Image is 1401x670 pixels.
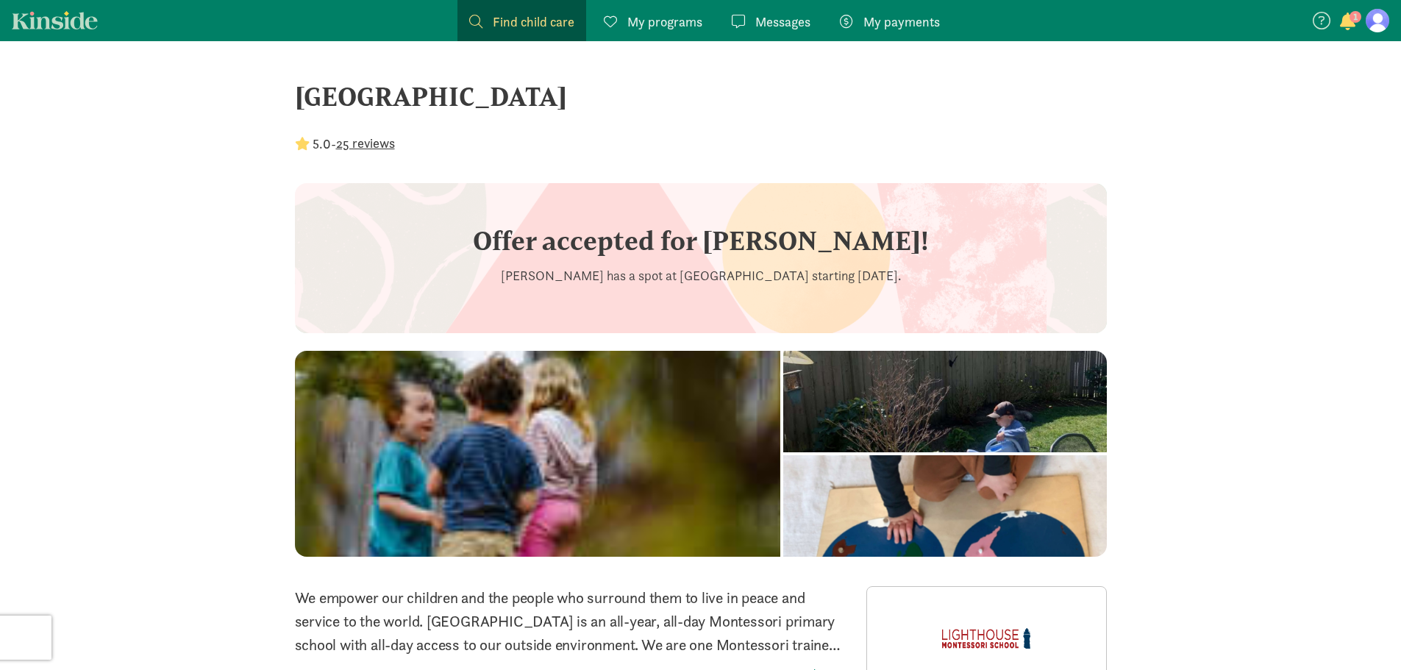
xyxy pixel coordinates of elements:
span: 1 [1350,11,1361,23]
span: Find child care [493,12,574,32]
span: My programs [627,12,702,32]
button: 1 [1338,13,1358,32]
div: [GEOGRAPHIC_DATA] [295,76,1107,116]
div: - [295,134,395,154]
p: [PERSON_NAME] has a spot at [GEOGRAPHIC_DATA] starting [DATE]. [473,267,929,285]
h3: Offer accepted for [PERSON_NAME]! [473,226,929,255]
a: Kinside [12,11,98,29]
p: We empower our children and the people who surround them to live in peace and service to the worl... [295,586,849,657]
button: 25 reviews [336,133,395,153]
strong: 5.0 [313,135,331,152]
span: My payments [863,12,940,32]
span: Messages [755,12,810,32]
